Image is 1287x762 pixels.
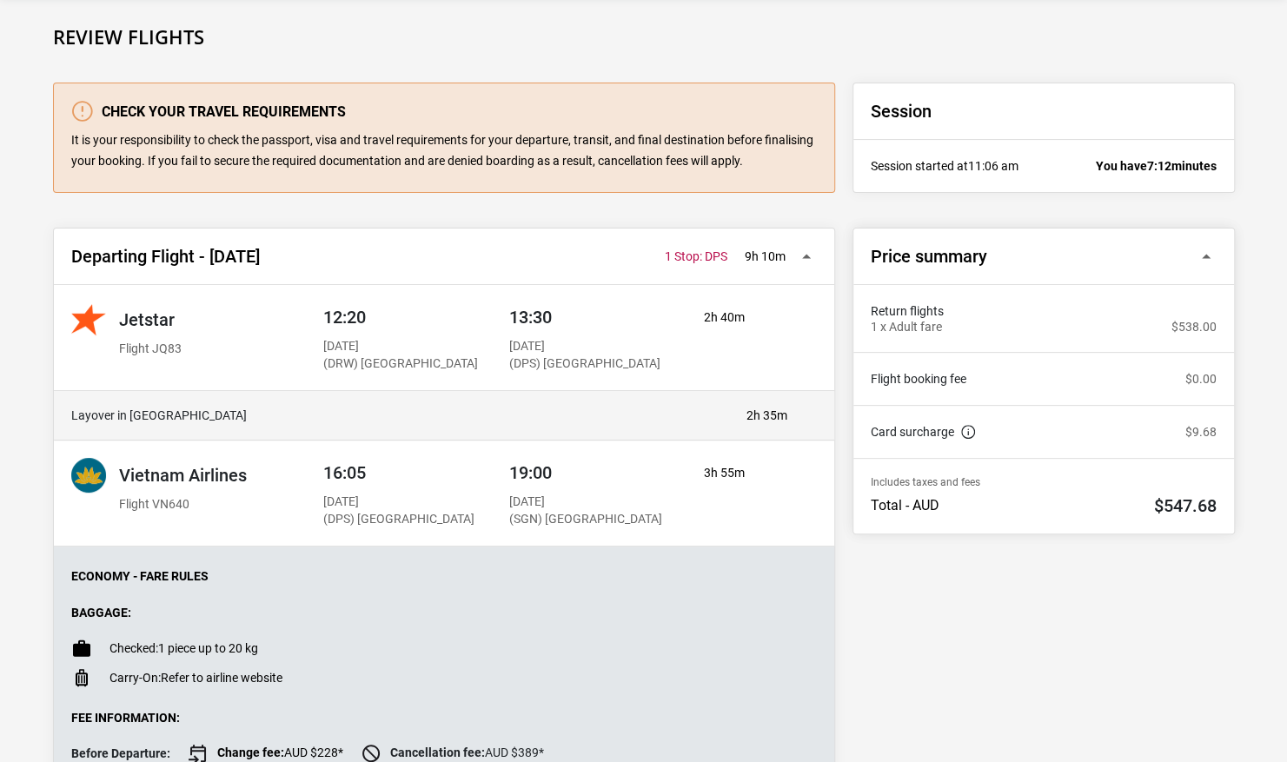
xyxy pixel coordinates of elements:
[509,462,552,483] span: 19:00
[1171,320,1217,335] p: $538.00
[71,711,180,725] strong: Fee Information:
[323,462,366,483] span: 16:05
[71,606,131,620] strong: Baggage:
[53,25,1235,48] h1: Review Flights
[71,408,729,423] h4: Layover in [GEOGRAPHIC_DATA]
[71,458,106,493] img: Vietnam Airlines
[853,229,1234,285] button: Price summary
[71,101,817,122] h3: Check your travel requirements
[71,569,817,584] p: Economy - Fare Rules
[746,408,787,423] p: 2h 35m
[109,641,258,656] p: 1 piece up to 20 kg
[509,511,662,528] p: (SGN) [GEOGRAPHIC_DATA]
[871,101,1217,122] h2: Session
[704,309,787,327] p: 2h 40m
[1096,157,1217,175] p: You have minutes
[119,341,182,358] p: Flight JQ83
[323,511,474,528] p: (DPS) [GEOGRAPHIC_DATA]
[665,249,727,264] span: 1 Stop: DPS
[1185,425,1217,440] p: $9.68
[323,307,366,328] span: 12:20
[871,476,1217,488] p: Includes taxes and fees
[871,423,975,441] a: Card surcharge
[109,671,282,686] p: Refer to airline website
[871,497,939,514] p: Total - AUD
[968,159,1018,173] span: 11:06 am
[323,338,478,355] p: [DATE]
[1147,159,1171,173] span: 7:12
[509,494,662,511] p: [DATE]
[109,671,161,685] span: Carry-On:
[119,496,247,514] p: Flight VN640
[509,338,660,355] p: [DATE]
[509,307,552,328] span: 13:30
[745,249,786,264] p: 9h 10m
[871,157,1018,175] p: Session started at
[71,130,817,172] p: It is your responsibility to check the passport, visa and travel requirements for your departure,...
[390,745,485,759] strong: Cancellation fee:
[323,494,474,511] p: [DATE]
[871,320,942,335] p: 1 x Adult fare
[71,746,170,760] strong: Before Departure:
[71,302,106,337] img: Jetstar
[704,465,787,482] p: 3h 55m
[1185,372,1217,387] p: $0.00
[119,309,182,330] h2: Jetstar
[119,465,247,486] h2: Vietnam Airlines
[217,745,284,759] strong: Change fee:
[71,246,260,267] h2: Departing Flight - [DATE]
[871,302,1217,320] span: Return flights
[109,641,158,655] span: Checked:
[1154,495,1217,516] h2: $547.68
[323,355,478,373] p: (DRW) [GEOGRAPHIC_DATA]
[871,370,966,388] a: Flight booking fee
[871,246,987,267] h2: Price summary
[54,229,834,285] button: Departing Flight - [DATE] 9h 10m 1 Stop: DPS
[509,355,660,373] p: (DPS) [GEOGRAPHIC_DATA]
